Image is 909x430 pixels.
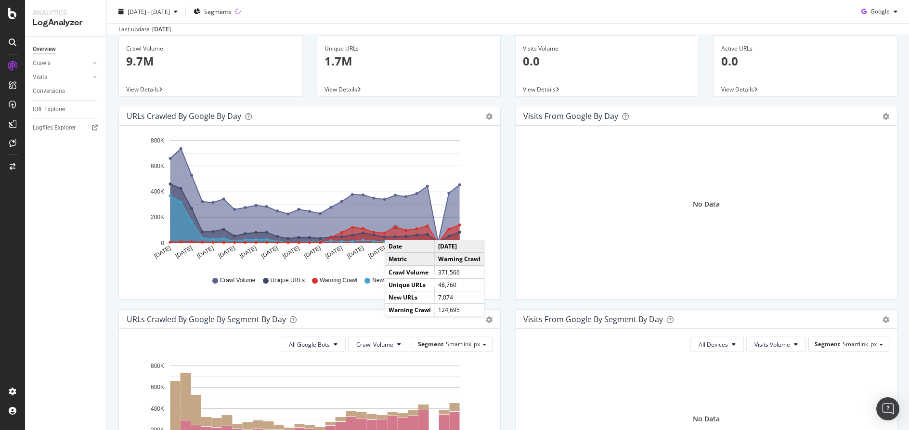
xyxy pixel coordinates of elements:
[523,111,618,121] div: Visits from Google by day
[153,245,172,260] text: [DATE]
[33,123,100,133] a: Logfiles Explorer
[260,245,279,260] text: [DATE]
[303,245,322,260] text: [DATE]
[115,4,182,19] button: [DATE] - [DATE]
[385,266,435,279] td: Crawl Volume
[857,4,901,19] button: Google
[33,104,100,115] a: URL Explorer
[195,245,215,260] text: [DATE]
[435,266,484,279] td: 371,566
[435,291,484,303] td: 7,074
[127,314,286,324] div: URLs Crawled by Google By Segment By Day
[151,188,164,195] text: 400K
[699,340,728,349] span: All Devices
[843,340,877,348] span: Smartlink_px
[151,137,164,144] text: 800K
[33,44,100,54] a: Overview
[126,85,159,93] span: View Details
[746,337,806,352] button: Visits Volume
[523,44,691,53] div: Visits Volume
[33,72,90,82] a: Visits
[152,25,171,34] div: [DATE]
[33,17,99,28] div: LogAnalyzer
[693,199,720,209] div: No Data
[281,245,300,260] text: [DATE]
[161,240,164,247] text: 0
[33,104,65,115] div: URL Explorer
[435,253,484,266] td: Warning Crawl
[33,72,47,82] div: Visits
[217,245,236,260] text: [DATE]
[220,276,255,285] span: Crawl Volume
[126,44,295,53] div: Crawl Volume
[281,337,346,352] button: All Google Bots
[151,384,164,391] text: 600K
[721,53,890,69] p: 0.0
[356,340,393,349] span: Crawl Volume
[33,86,100,96] a: Conversions
[693,414,720,424] div: No Data
[126,53,295,69] p: 9.7M
[486,316,493,323] div: gear
[33,58,90,68] a: Crawls
[325,44,493,53] div: Unique URLs
[435,240,484,253] td: [DATE]
[721,44,890,53] div: Active URLs
[127,111,241,121] div: URLs Crawled by Google by day
[883,113,889,120] div: gear
[151,363,164,369] text: 800K
[348,337,409,352] button: Crawl Volume
[33,8,99,17] div: Analytics
[435,304,484,316] td: 124,695
[325,53,493,69] p: 1.7M
[523,85,556,93] span: View Details
[128,7,170,15] span: [DATE] - [DATE]
[367,245,387,260] text: [DATE]
[754,340,790,349] span: Visits Volume
[174,245,194,260] text: [DATE]
[346,245,365,260] text: [DATE]
[690,337,744,352] button: All Devices
[446,340,480,348] span: Smartlink_px
[320,276,357,285] span: Warning Crawl
[271,276,305,285] span: Unique URLs
[385,240,435,253] td: Date
[523,314,663,324] div: Visits from Google By Segment By Day
[204,7,231,15] span: Segments
[385,291,435,303] td: New URLs
[385,278,435,291] td: Unique URLs
[289,340,330,349] span: All Google Bots
[876,397,899,420] div: Open Intercom Messenger
[385,253,435,266] td: Metric
[33,123,76,133] div: Logfiles Explorer
[190,4,235,19] button: Segments
[721,85,754,93] span: View Details
[486,113,493,120] div: gear
[33,44,56,54] div: Overview
[385,304,435,316] td: Warning Crawl
[151,405,164,412] text: 400K
[151,163,164,169] text: 600K
[151,214,164,221] text: 200K
[325,85,357,93] span: View Details
[238,245,258,260] text: [DATE]
[883,316,889,323] div: gear
[435,278,484,291] td: 48,760
[127,133,489,267] svg: A chart.
[523,53,691,69] p: 0.0
[418,340,443,348] span: Segment
[815,340,840,348] span: Segment
[33,58,51,68] div: Crawls
[33,86,65,96] div: Conversions
[372,276,400,285] span: New URLs
[870,7,890,15] span: Google
[118,25,171,34] div: Last update
[325,245,344,260] text: [DATE]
